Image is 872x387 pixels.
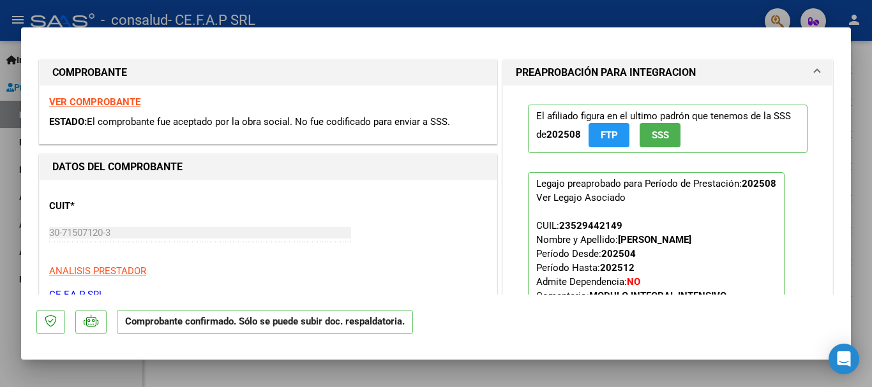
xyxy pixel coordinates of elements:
[589,123,629,147] button: FTP
[536,220,726,302] span: CUIL: Nombre y Apellido: Período Desde: Período Hasta: Admite Dependencia:
[49,199,181,214] p: CUIT
[49,288,487,302] p: CE.F.A.P SRL
[516,65,696,80] h1: PREAPROBACIÓN PARA INTEGRACION
[87,116,450,128] span: El comprobante fue aceptado por la obra social. No fue codificado para enviar a SSS.
[503,85,832,337] div: PREAPROBACIÓN PARA INTEGRACION
[559,219,622,233] div: 23529442149
[618,234,691,245] strong: [PERSON_NAME]
[52,161,183,173] strong: DATOS DEL COMPROBANTE
[49,265,146,277] span: ANALISIS PRESTADOR
[600,262,635,274] strong: 202512
[536,290,726,302] span: Comentario:
[503,60,832,85] mat-expansion-panel-header: PREAPROBACIÓN PARA INTEGRACION
[536,191,626,205] div: Ver Legajo Asociado
[49,96,140,108] a: VER COMPROBANTE
[601,130,618,142] span: FTP
[52,66,127,78] strong: COMPROBANTE
[528,105,808,152] p: El afiliado figura en el ultimo padrón que tenemos de la SSS de
[589,290,726,302] strong: MODULO INTEGRAL INTENSIVO
[652,130,669,142] span: SSS
[49,116,87,128] span: ESTADO:
[601,248,636,259] strong: 202504
[117,310,413,335] p: Comprobante confirmado. Sólo se puede subir doc. respaldatoria.
[640,123,680,147] button: SSS
[528,172,785,309] p: Legajo preaprobado para Período de Prestación:
[829,344,859,374] div: Open Intercom Messenger
[627,276,640,288] strong: NO
[546,129,581,140] strong: 202508
[742,178,776,189] strong: 202508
